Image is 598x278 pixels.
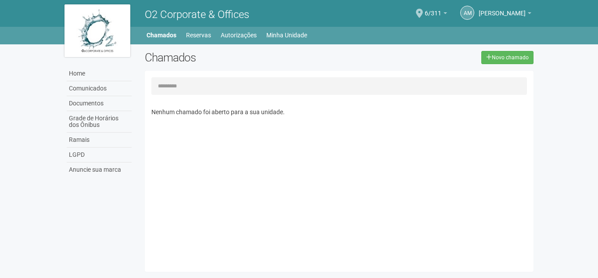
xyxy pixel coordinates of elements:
a: Autorizações [221,29,257,41]
span: 6/311 [425,1,441,17]
span: O2 Corporate & Offices [145,8,249,21]
a: Documentos [67,96,132,111]
span: ADRIANA MACEDO DE SOUSA SIMÕES [479,1,526,17]
a: LGPD [67,148,132,162]
a: Home [67,66,132,81]
p: Nenhum chamado foi aberto para a sua unidade. [151,108,527,116]
h2: Chamados [145,51,299,64]
a: [PERSON_NAME] [479,11,531,18]
img: logo.jpg [64,4,130,57]
a: Grade de Horários dos Ônibus [67,111,132,133]
a: Comunicados [67,81,132,96]
a: 6/311 [425,11,447,18]
a: AM [460,6,474,20]
a: Anuncie sua marca [67,162,132,177]
a: Reservas [186,29,211,41]
a: Chamados [147,29,176,41]
a: Novo chamado [481,51,534,64]
a: Ramais [67,133,132,148]
a: Minha Unidade [266,29,307,41]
